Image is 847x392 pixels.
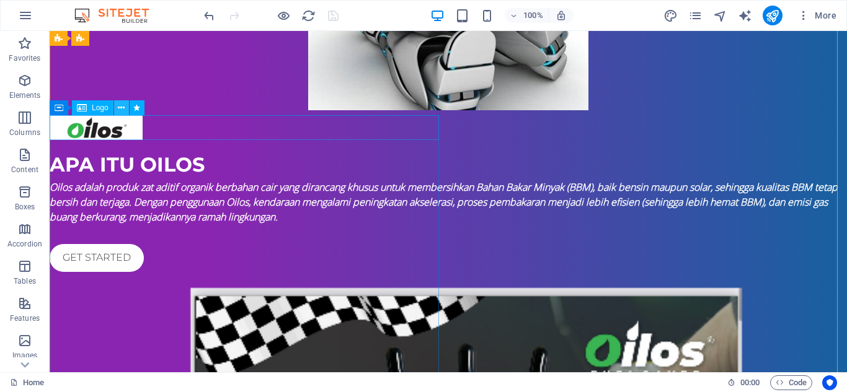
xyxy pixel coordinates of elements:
[713,8,728,23] button: navigator
[688,9,703,23] i: Pages (Ctrl+Alt+S)
[10,313,40,323] p: Features
[822,375,837,390] button: Usercentrics
[9,128,40,137] p: Columns
[202,8,216,23] button: undo
[301,8,316,23] button: reload
[9,53,40,63] p: Favorites
[301,9,316,23] i: Reload page
[202,9,216,23] i: Undo: Change image (Ctrl+Z)
[740,375,760,390] span: 00 00
[71,8,164,23] img: Editor Logo
[688,8,703,23] button: pages
[523,8,543,23] h6: 100%
[15,202,35,212] p: Boxes
[11,165,38,175] p: Content
[792,6,841,25] button: More
[10,375,44,390] a: Click to cancel selection. Double-click to open Pages
[776,375,807,390] span: Code
[7,239,42,249] p: Accordion
[276,8,291,23] button: Click here to leave preview mode and continue editing
[92,104,109,111] span: Logo
[9,90,41,100] p: Elements
[663,8,678,23] button: design
[505,8,549,23] button: 100%
[749,378,751,387] span: :
[738,8,753,23] button: text_generator
[713,9,727,23] i: Navigator
[770,375,812,390] button: Code
[556,10,567,21] i: On resize automatically adjust zoom level to fit chosen device.
[765,9,779,23] i: Publish
[12,351,38,360] p: Images
[738,9,752,23] i: AI Writer
[663,9,678,23] i: Design (Ctrl+Alt+Y)
[797,9,836,22] span: More
[14,276,36,286] p: Tables
[727,375,760,390] h6: Session time
[763,6,783,25] button: publish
